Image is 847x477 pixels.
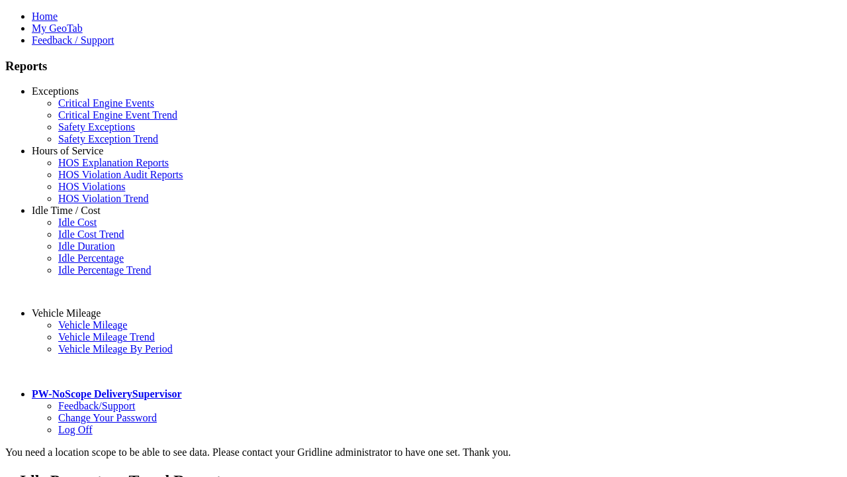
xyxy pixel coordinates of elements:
a: Vehicle Mileage Trend [58,331,155,343]
a: Feedback/Support [58,400,135,411]
a: Home [32,11,58,22]
a: Idle Time / Cost [32,205,101,216]
a: Log Off [58,424,93,435]
a: Hours of Service [32,145,103,156]
a: Exceptions [32,85,79,97]
a: Idle Percentage Trend [58,264,151,276]
a: Idle Cost [58,217,97,228]
a: Vehicle Mileage By Period [58,343,173,354]
a: HOS Violations [58,181,125,192]
a: Idle Duration [58,240,115,252]
a: My GeoTab [32,23,83,34]
a: PW-NoScope DeliverySupervisor [32,388,181,399]
a: Vehicle Mileage [32,307,101,319]
a: Critical Engine Events [58,97,154,109]
a: Change Your Password [58,412,157,423]
h3: Reports [5,59,842,74]
div: You need a location scope to be able to see data. Please contact your Gridline administrator to h... [5,447,842,458]
a: Safety Exception Trend [58,133,158,144]
a: HOS Violation Trend [58,193,149,204]
a: Feedback / Support [32,34,114,46]
a: Idle Percentage [58,252,124,264]
a: Vehicle Mileage [58,319,127,331]
a: Idle Cost Trend [58,229,124,240]
a: Safety Exceptions [58,121,135,132]
a: HOS Violation Audit Reports [58,169,183,180]
a: Critical Engine Event Trend [58,109,177,121]
a: HOS Explanation Reports [58,157,169,168]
